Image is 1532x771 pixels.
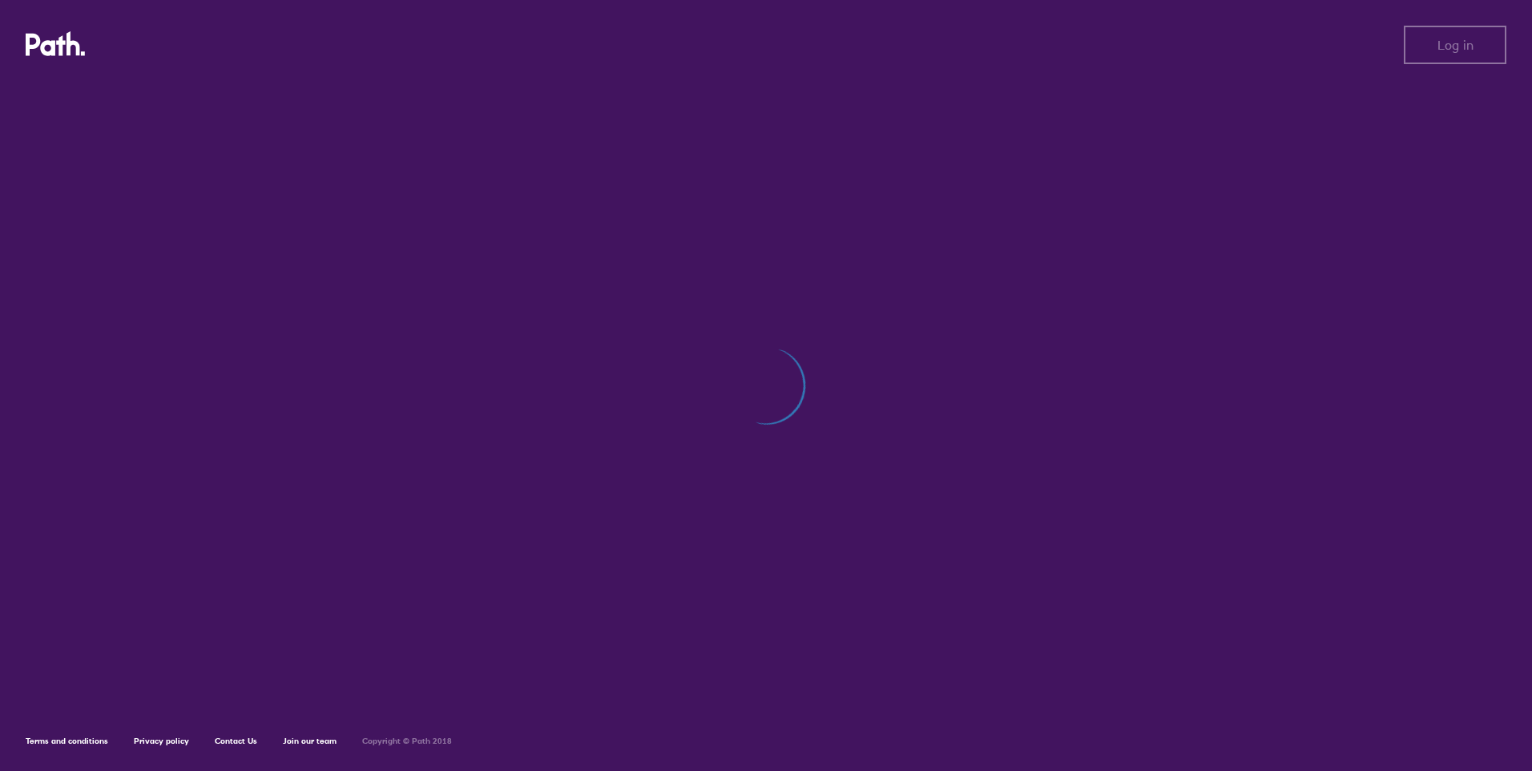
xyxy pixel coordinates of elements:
[134,736,189,746] a: Privacy policy
[283,736,337,746] a: Join our team
[26,736,108,746] a: Terms and conditions
[1404,26,1506,64] button: Log in
[215,736,257,746] a: Contact Us
[362,737,452,746] h6: Copyright © Path 2018
[1437,38,1474,52] span: Log in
